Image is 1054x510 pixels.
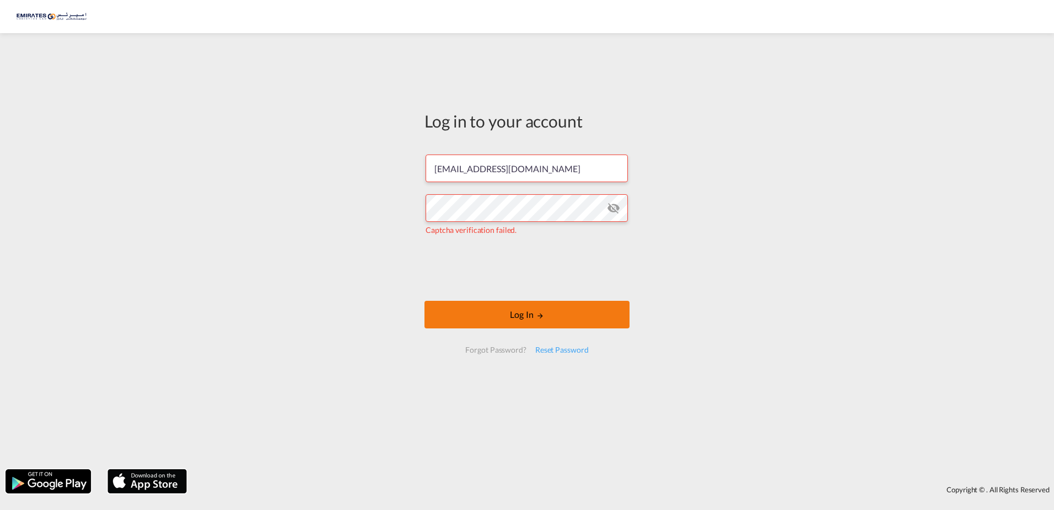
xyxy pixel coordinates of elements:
[607,201,620,215] md-icon: icon-eye-off
[106,468,188,495] img: apple.png
[424,301,630,328] button: LOGIN
[192,480,1054,499] div: Copyright © . All Rights Reserved
[17,4,91,29] img: c67187802a5a11ec94275b5db69a26e6.png
[426,155,628,182] input: Enter email/phone number
[426,225,517,235] span: Captcha verification failed.
[424,109,630,132] div: Log in to your account
[531,340,593,360] div: Reset Password
[461,340,530,360] div: Forgot Password?
[443,247,611,290] iframe: reCAPTCHA
[4,468,92,495] img: google.png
